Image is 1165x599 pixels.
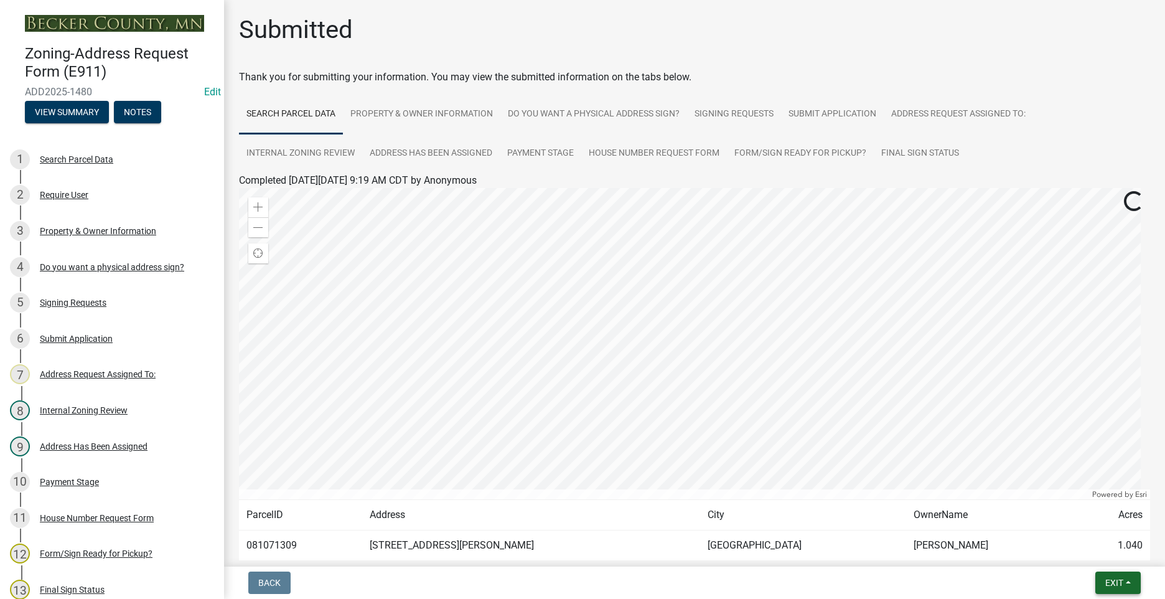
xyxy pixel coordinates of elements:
a: Final Sign Status [874,134,966,174]
span: Exit [1105,578,1123,588]
button: Exit [1095,572,1141,594]
a: Property & Owner Information [343,95,500,134]
div: Property & Owner Information [40,227,156,235]
div: Payment Stage [40,478,99,486]
span: ADD2025-1480 [25,86,199,98]
div: 9 [10,436,30,456]
div: 11 [10,508,30,528]
a: Form/Sign Ready for Pickup? [727,134,874,174]
a: House Number Request Form [581,134,727,174]
a: Do you want a physical address sign? [500,95,687,134]
div: House Number Request Form [40,514,154,522]
td: OwnerName [906,500,1075,531]
div: 12 [10,544,30,564]
div: Zoom in [248,197,268,217]
a: Submit Application [781,95,884,134]
div: 3 [10,221,30,241]
a: Address Has Been Assigned [362,134,500,174]
a: Internal Zoning Review [239,134,362,174]
td: Address [362,500,700,531]
div: 10 [10,472,30,492]
div: Address Has Been Assigned [40,442,147,451]
h1: Submitted [239,15,353,45]
div: Zoom out [248,217,268,237]
div: 4 [10,257,30,277]
td: City [700,500,905,531]
div: 8 [10,400,30,420]
td: 081071309 [239,531,362,561]
div: Search Parcel Data [40,155,113,164]
td: Acres [1075,500,1150,531]
td: [STREET_ADDRESS][PERSON_NAME] [362,531,700,561]
div: Require User [40,191,88,199]
td: [GEOGRAPHIC_DATA] [700,531,905,561]
div: 7 [10,364,30,384]
div: 5 [10,293,30,313]
div: Find my location [248,243,268,263]
td: [PERSON_NAME] [906,531,1075,561]
a: Signing Requests [687,95,781,134]
a: Search Parcel Data [239,95,343,134]
span: Back [258,578,281,588]
div: Do you want a physical address sign? [40,263,184,271]
a: Esri [1135,490,1147,499]
div: 6 [10,329,30,349]
wm-modal-confirm: Notes [114,108,161,118]
div: Address Request Assigned To: [40,370,156,379]
a: Payment Stage [500,134,581,174]
a: Address Request Assigned To: [884,95,1033,134]
div: 2 [10,185,30,205]
button: Notes [114,101,161,123]
div: Form/Sign Ready for Pickup? [40,549,152,558]
wm-modal-confirm: Summary [25,108,109,118]
div: Final Sign Status [40,585,105,594]
span: Completed [DATE][DATE] 9:19 AM CDT by Anonymous [239,174,477,186]
a: Edit [204,86,221,98]
div: Internal Zoning Review [40,406,128,415]
wm-modal-confirm: Edit Application Number [204,86,221,98]
div: Submit Application [40,334,113,343]
div: Thank you for submitting your information. You may view the submitted information on the tabs below. [239,70,1150,85]
div: Powered by [1089,489,1150,499]
button: View Summary [25,101,109,123]
td: 1.040 [1075,531,1150,561]
div: Signing Requests [40,298,106,307]
button: Back [248,572,291,594]
td: ParcelID [239,500,362,531]
img: Becker County, Minnesota [25,15,204,32]
h4: Zoning-Address Request Form (E911) [25,45,214,81]
div: 1 [10,149,30,169]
